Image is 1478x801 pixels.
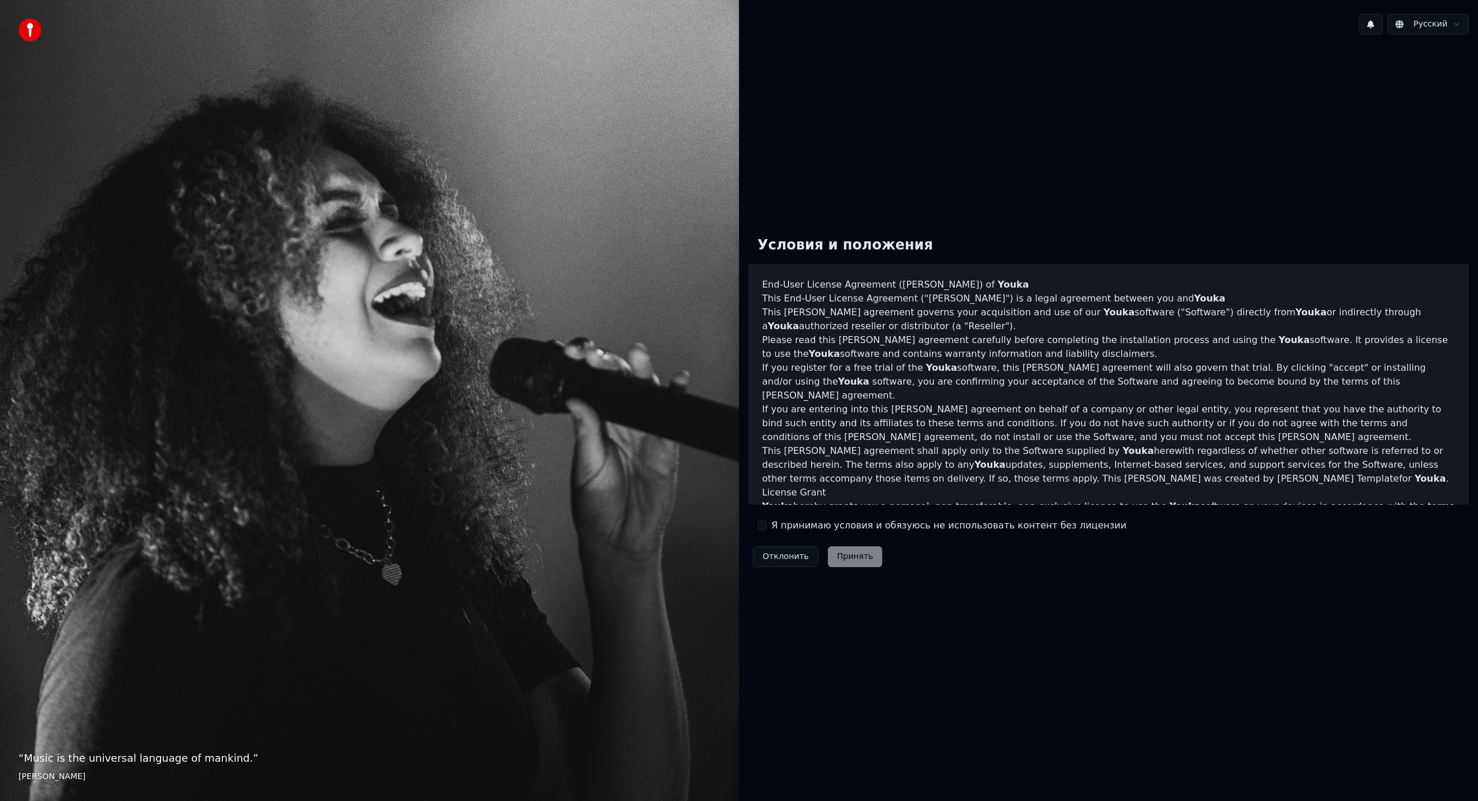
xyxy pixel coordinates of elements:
[1103,307,1134,318] span: Youka
[838,376,869,387] span: Youka
[753,546,819,567] button: Отклонить
[1122,445,1154,456] span: Youka
[762,501,793,512] span: Youka
[762,444,1455,486] p: This [PERSON_NAME] agreement shall apply only to the Software supplied by herewith regardless of ...
[762,333,1455,361] p: Please read this [PERSON_NAME] agreement carefully before completing the installation process and...
[1194,293,1225,304] span: Youka
[762,361,1455,403] p: If you register for a free trial of the software, this [PERSON_NAME] agreement will also govern t...
[771,519,1126,532] label: Я принимаю условия и обязуюсь не использовать контент без лицензии
[748,227,942,264] div: Условия и положения
[926,362,957,373] span: Youka
[1279,334,1310,345] span: Youka
[762,486,1455,500] h3: License Grant
[1277,473,1399,484] a: [PERSON_NAME] Template
[762,500,1455,527] p: hereby grants you a personal, non-transferable, non-exclusive licence to use the software on your...
[1296,307,1327,318] span: Youka
[809,348,840,359] span: Youka
[18,18,42,42] img: youka
[762,403,1455,444] p: If you are entering into this [PERSON_NAME] agreement on behalf of a company or other legal entit...
[762,278,1455,292] h3: End-User License Agreement ([PERSON_NAME]) of
[18,771,721,783] footer: [PERSON_NAME]
[1414,473,1446,484] span: Youka
[975,459,1006,470] span: Youka
[762,292,1455,306] p: This End-User License Agreement ("[PERSON_NAME]") is a legal agreement between you and
[768,321,799,331] span: Youka
[762,306,1455,333] p: This [PERSON_NAME] agreement governs your acquisition and use of our software ("Software") direct...
[998,279,1029,290] span: Youka
[18,750,721,766] p: “ Music is the universal language of mankind. ”
[1170,501,1201,512] span: Youka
